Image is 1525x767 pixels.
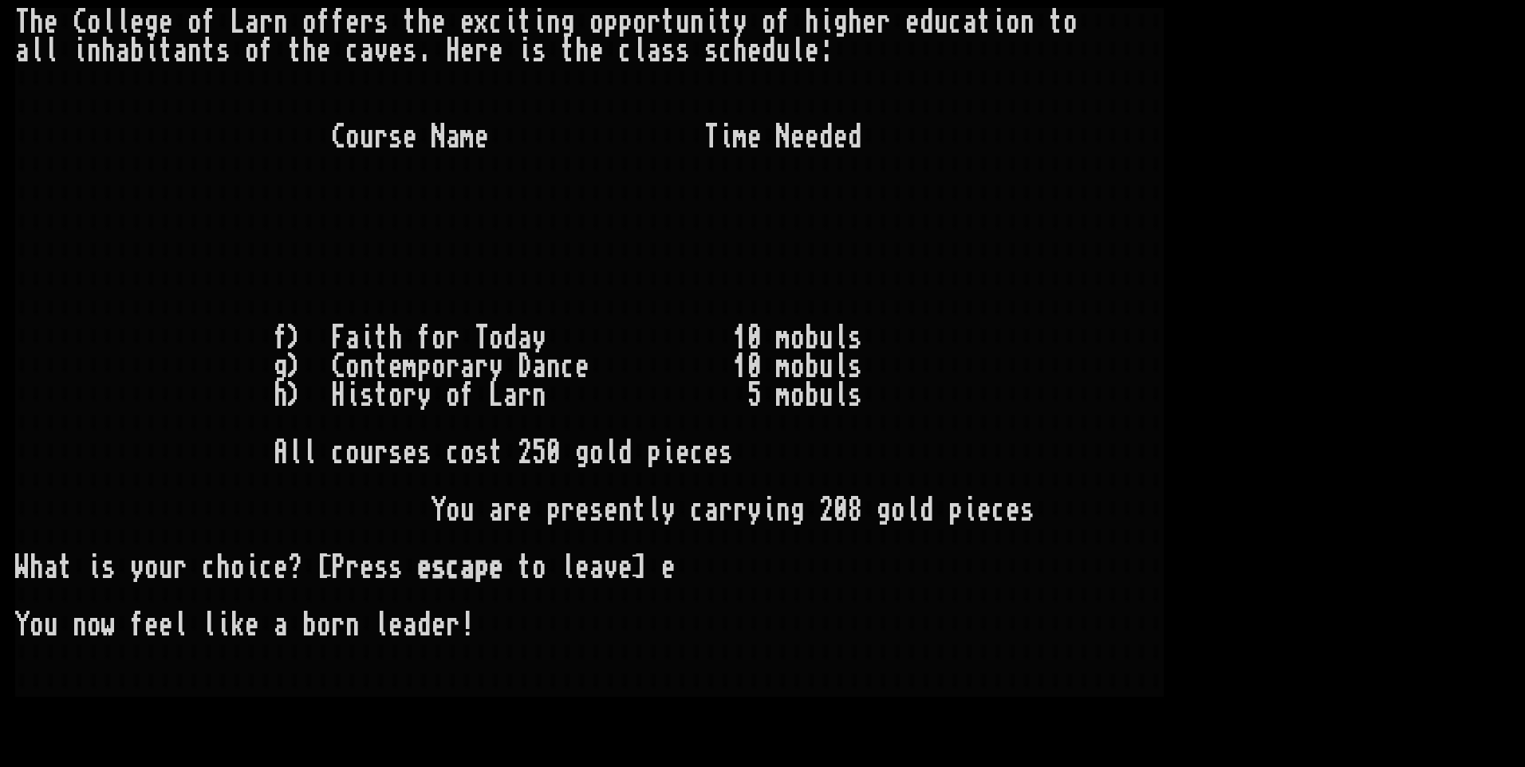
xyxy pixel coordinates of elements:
div: a [518,324,532,352]
div: o [431,352,446,381]
div: a [345,324,360,352]
div: d [819,123,833,151]
div: y [747,496,762,525]
div: h [805,8,819,37]
div: h [274,381,288,410]
div: e [431,8,446,37]
div: 0 [833,496,848,525]
div: s [475,439,489,467]
div: p [417,352,431,381]
div: o [231,553,245,582]
div: o [762,8,776,37]
div: C [331,123,345,151]
div: c [202,553,216,582]
div: e [489,37,503,65]
div: d [618,439,632,467]
div: e [518,496,532,525]
div: e [805,123,819,151]
div: n [87,37,101,65]
div: o [388,381,403,410]
div: o [1006,8,1020,37]
div: l [790,37,805,65]
div: p [604,8,618,37]
div: i [503,8,518,37]
div: f [460,381,475,410]
div: ) [288,381,302,410]
div: o [446,496,460,525]
div: t [977,8,991,37]
div: i [719,123,733,151]
div: s [388,553,403,582]
div: l [632,37,647,65]
div: o [144,553,159,582]
div: s [1020,496,1034,525]
div: e [790,123,805,151]
div: r [403,381,417,410]
div: ) [288,352,302,381]
div: o [589,439,604,467]
div: f [259,37,274,65]
div: n [274,8,288,37]
div: s [848,324,862,352]
div: l [44,37,58,65]
div: c [446,553,460,582]
div: u [360,439,374,467]
div: r [446,352,460,381]
div: b [805,324,819,352]
div: r [518,381,532,410]
div: i [991,8,1006,37]
div: o [1063,8,1078,37]
div: 1 [733,352,747,381]
div: a [704,496,719,525]
div: l [833,324,848,352]
div: e [388,352,403,381]
div: i [360,324,374,352]
div: i [345,381,360,410]
div: r [374,439,388,467]
div: m [733,123,747,151]
div: a [44,553,58,582]
div: e [130,8,144,37]
div: [ [317,553,331,582]
div: 5 [532,439,546,467]
div: t [202,37,216,65]
div: m [403,352,417,381]
div: N [776,123,790,151]
div: n [360,352,374,381]
div: e [977,496,991,525]
div: a [589,553,604,582]
div: g [575,439,589,467]
div: c [719,37,733,65]
div: W [15,553,30,582]
div: e [905,8,920,37]
div: t [661,8,676,37]
div: n [776,496,790,525]
div: l [302,439,317,467]
div: i [661,439,676,467]
div: r [877,8,891,37]
div: t [518,8,532,37]
div: . [417,37,431,65]
div: m [460,123,475,151]
div: l [604,439,618,467]
div: m [776,381,790,410]
div: u [819,381,833,410]
div: s [388,123,403,151]
div: c [331,439,345,467]
div: n [546,352,561,381]
div: s [848,352,862,381]
div: d [920,496,934,525]
div: e [475,123,489,151]
div: v [374,37,388,65]
div: b [130,37,144,65]
div: o [790,381,805,410]
div: n [618,496,632,525]
div: a [245,8,259,37]
div: L [231,8,245,37]
div: e [403,123,417,151]
div: r [360,8,374,37]
div: T [475,324,489,352]
div: u [676,8,690,37]
div: c [345,37,360,65]
div: i [532,8,546,37]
